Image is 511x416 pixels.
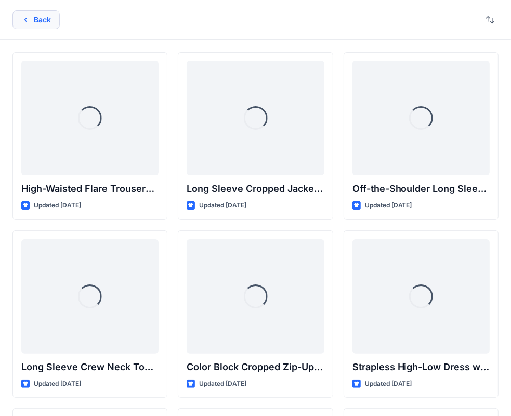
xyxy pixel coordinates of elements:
p: Updated [DATE] [34,200,81,211]
p: Updated [DATE] [365,379,412,389]
p: Color Block Cropped Zip-Up Jacket with Sheer Sleeves [187,360,324,374]
p: Long Sleeve Crew Neck Top with Asymmetrical Tie Detail [21,360,159,374]
p: Updated [DATE] [34,379,81,389]
p: High-Waisted Flare Trousers with Button Detail [21,181,159,196]
p: Strapless High-Low Dress with Side Bow Detail [352,360,490,374]
p: Updated [DATE] [199,379,246,389]
p: Off-the-Shoulder Long Sleeve Top [352,181,490,196]
p: Updated [DATE] [365,200,412,211]
p: Updated [DATE] [199,200,246,211]
p: Long Sleeve Cropped Jacket with Mandarin Collar and Shoulder Detail [187,181,324,196]
button: Back [12,10,60,29]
